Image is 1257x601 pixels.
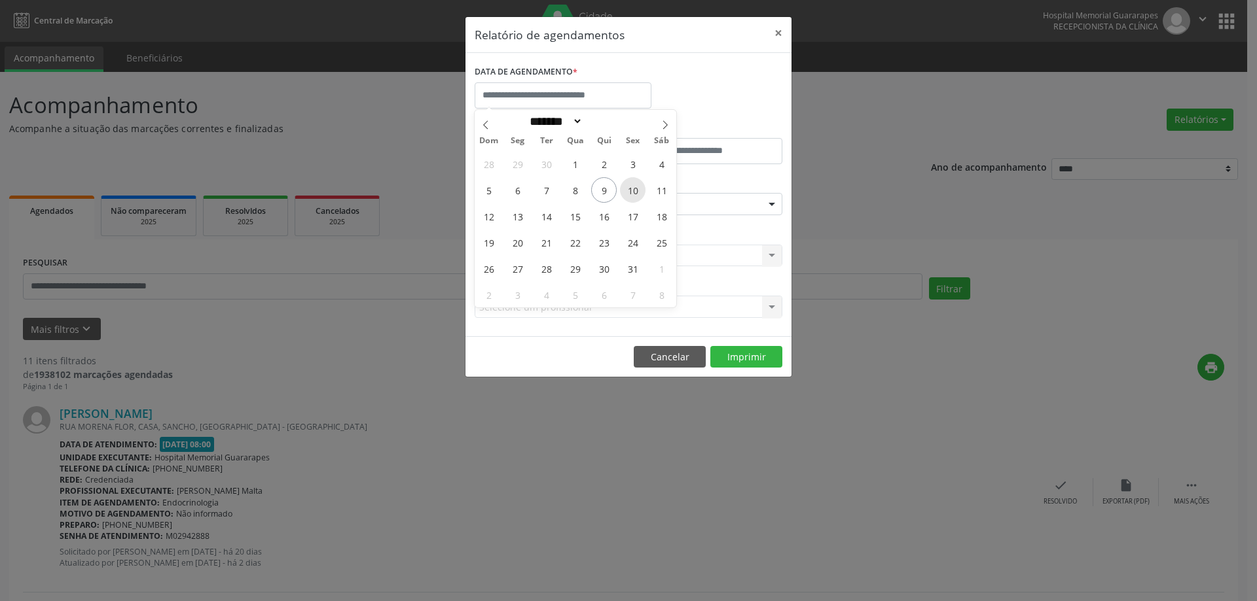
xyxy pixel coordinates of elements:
span: Outubro 9, 2025 [591,177,617,203]
span: Novembro 4, 2025 [534,282,559,307]
span: Outubro 10, 2025 [620,177,646,203]
span: Outubro 2, 2025 [591,151,617,177]
span: Outubro 3, 2025 [620,151,646,177]
span: Outubro 15, 2025 [562,203,588,229]
span: Outubro 25, 2025 [649,230,674,255]
span: Outubro 23, 2025 [591,230,617,255]
span: Outubro 20, 2025 [505,230,530,255]
span: Outubro 16, 2025 [591,203,617,229]
span: Novembro 5, 2025 [562,282,588,307]
span: Outubro 17, 2025 [620,203,646,229]
span: Outubro 1, 2025 [562,151,588,177]
span: Novembro 8, 2025 [649,282,674,307]
span: Novembro 3, 2025 [505,282,530,307]
span: Outubro 13, 2025 [505,203,530,229]
input: Year [583,114,626,128]
span: Dom [475,137,503,145]
span: Outubro 27, 2025 [505,256,530,281]
span: Outubro 29, 2025 [562,256,588,281]
span: Outubro 7, 2025 [534,177,559,203]
span: Novembro 1, 2025 [649,256,674,281]
span: Novembro 6, 2025 [591,282,617,307]
span: Outubro 8, 2025 [562,177,588,203]
button: Cancelar [634,346,706,368]
span: Outubro 26, 2025 [476,256,501,281]
span: Setembro 28, 2025 [476,151,501,177]
span: Outubro 18, 2025 [649,203,674,229]
span: Outubro 6, 2025 [505,177,530,203]
span: Novembro 7, 2025 [620,282,646,307]
span: Novembro 2, 2025 [476,282,501,307]
span: Outubro 11, 2025 [649,177,674,203]
span: Qua [561,137,590,145]
button: Imprimir [710,346,782,368]
span: Outubro 31, 2025 [620,256,646,281]
span: Outubro 24, 2025 [620,230,646,255]
span: Outubro 12, 2025 [476,203,501,229]
span: Outubro 21, 2025 [534,230,559,255]
span: Seg [503,137,532,145]
span: Setembro 29, 2025 [505,151,530,177]
select: Month [525,114,583,128]
span: Outubro 4, 2025 [649,151,674,177]
span: Setembro 30, 2025 [534,151,559,177]
label: ATÉ [632,118,782,138]
label: DATA DE AGENDAMENTO [475,62,577,82]
span: Sáb [647,137,676,145]
span: Outubro 28, 2025 [534,256,559,281]
span: Outubro 30, 2025 [591,256,617,281]
h5: Relatório de agendamentos [475,26,625,43]
span: Outubro 22, 2025 [562,230,588,255]
span: Qui [590,137,619,145]
span: Sex [619,137,647,145]
span: Outubro 14, 2025 [534,203,559,229]
span: Ter [532,137,561,145]
button: Close [765,17,792,49]
span: Outubro 19, 2025 [476,230,501,255]
span: Outubro 5, 2025 [476,177,501,203]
